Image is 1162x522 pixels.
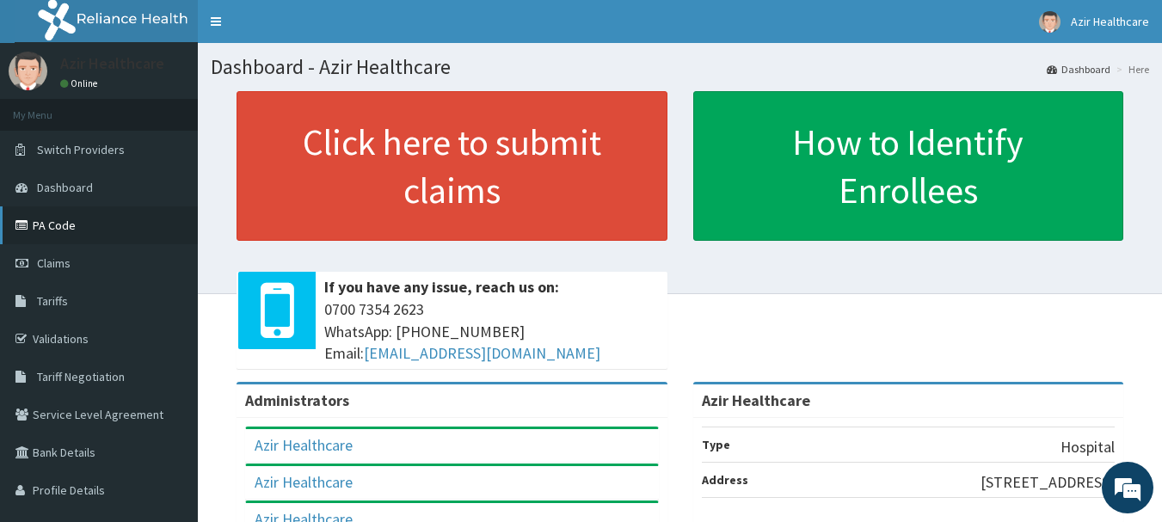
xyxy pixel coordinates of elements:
[9,52,47,90] img: User Image
[1071,14,1149,29] span: Azir Healthcare
[364,343,600,363] a: [EMAIL_ADDRESS][DOMAIN_NAME]
[89,96,289,119] div: Chat with us now
[1039,11,1061,33] img: User Image
[324,277,559,297] b: If you have any issue, reach us on:
[245,390,349,410] b: Administrators
[255,472,353,492] a: Azir Healthcare
[324,298,659,365] span: 0700 7354 2623 WhatsApp: [PHONE_NUMBER] Email:
[282,9,323,50] div: Minimize live chat window
[1061,436,1115,458] p: Hospital
[32,86,70,129] img: d_794563401_company_1708531726252_794563401
[60,56,164,71] p: Azir Healthcare
[693,91,1124,241] a: How to Identify Enrollees
[702,437,730,452] b: Type
[37,180,93,195] span: Dashboard
[37,369,125,384] span: Tariff Negotiation
[981,471,1115,494] p: [STREET_ADDRESS]
[211,56,1149,78] h1: Dashboard - Azir Healthcare
[1047,62,1110,77] a: Dashboard
[37,142,125,157] span: Switch Providers
[255,435,353,455] a: Azir Healthcare
[100,153,237,327] span: We're online!
[60,77,101,89] a: Online
[37,293,68,309] span: Tariffs
[9,343,328,403] textarea: Type your message and hit 'Enter'
[1112,62,1149,77] li: Here
[37,255,71,271] span: Claims
[702,472,748,488] b: Address
[237,91,667,241] a: Click here to submit claims
[702,390,810,410] strong: Azir Healthcare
